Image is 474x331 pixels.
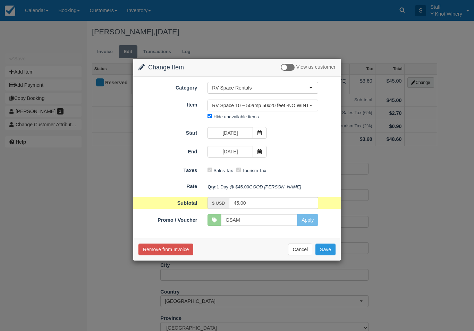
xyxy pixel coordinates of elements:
label: Subtotal [133,197,202,207]
button: Remove from Invoice [138,244,193,255]
button: Save [315,244,336,255]
label: Hide unavailable items [213,114,259,119]
span: RV Space Rentals [212,84,309,91]
label: Taxes [133,164,202,174]
span: Change Item [148,64,184,71]
label: Sales Tax [213,168,233,173]
label: End [133,146,202,155]
label: Start [133,127,202,137]
button: RV Space Rentals [208,82,318,94]
span: RV Space 10 ~ 50amp 50x20 feet -NO WINTER WATER [212,102,309,109]
span: View as customer [296,65,336,70]
small: $ USD [212,201,225,206]
label: Tourism Tax [242,168,266,173]
label: Category [133,82,202,92]
button: RV Space 10 ~ 50amp 50x20 feet -NO WINTER WATER [208,100,318,111]
em: GOOD [PERSON_NAME] [249,184,301,189]
label: Promo / Voucher [133,214,202,224]
div: 1 Day @ $45.00 [202,181,341,193]
button: Apply [297,214,318,226]
label: Item [133,99,202,109]
button: Cancel [288,244,312,255]
strong: Qty [208,184,217,189]
label: Rate [133,180,202,190]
